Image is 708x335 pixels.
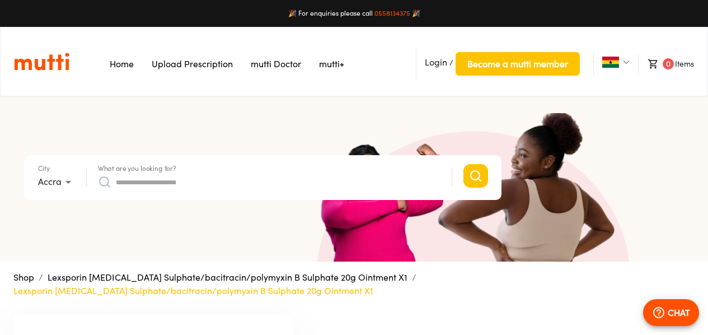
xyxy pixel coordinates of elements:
p: Lexsporin [MEDICAL_DATA] Sulphate/bacitracin/polymyxin B Sulphate 20g Ointment X1 [13,284,373,297]
a: 0558134375 [374,9,410,17]
a: Navigates to Prescription Upload Page [152,58,233,69]
span: 0 [663,58,674,69]
img: Ghana [602,57,619,68]
li: / [416,48,580,80]
label: What are you looking for? [98,165,176,172]
li: Items [638,54,694,74]
button: Search [463,164,488,188]
button: Become a mutti member [456,52,580,76]
a: Lexsporin [MEDICAL_DATA] Sulphate/bacitracin/polymyxin B Sulphate 20g Ointment X1 [48,272,407,283]
a: Link on the logo navigates to HomePage [14,52,69,71]
a: Shop [13,272,34,283]
button: CHAT [643,299,699,326]
nav: breadcrumb [13,271,695,297]
span: Login [425,57,447,68]
a: Navigates to Home Page [110,58,134,69]
a: Navigates to mutti+ page [319,58,344,69]
label: City [38,165,50,172]
p: CHAT [668,306,690,319]
img: Dropdown [623,59,630,66]
img: Logo [14,52,69,71]
a: Navigates to mutti doctor website [251,58,301,69]
span: Become a mutti member [467,56,568,72]
li: / [39,271,43,284]
li: / [412,271,416,284]
div: Accra [38,173,75,191]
